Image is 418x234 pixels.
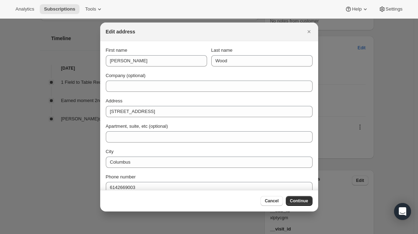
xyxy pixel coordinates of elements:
[106,124,168,129] span: Apartment, suite, etc (optional)
[261,196,283,206] button: Cancel
[106,149,114,154] span: City
[211,48,233,53] span: Last name
[106,98,123,103] span: Address
[394,203,411,220] div: Open Intercom Messenger
[386,6,403,12] span: Settings
[44,6,75,12] span: Subscriptions
[286,196,313,206] button: Continue
[352,6,361,12] span: Help
[106,48,127,53] span: First name
[81,4,107,14] button: Tools
[374,4,407,14] button: Settings
[106,73,146,78] span: Company (optional)
[106,28,135,35] h2: Edit address
[15,6,34,12] span: Analytics
[265,198,278,204] span: Cancel
[290,198,308,204] span: Continue
[11,4,38,14] button: Analytics
[85,6,96,12] span: Tools
[40,4,79,14] button: Subscriptions
[304,27,314,37] button: Close
[106,174,136,179] span: Phone number
[341,4,373,14] button: Help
